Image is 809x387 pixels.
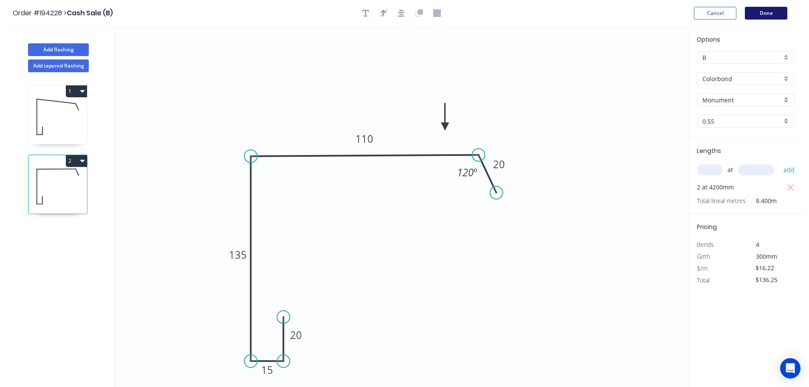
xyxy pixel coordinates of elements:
input: Thickness [702,117,782,126]
input: Price level [702,53,782,62]
span: 300mm [756,252,777,260]
button: Done [745,7,787,20]
div: Open Intercom Messenger [780,358,801,379]
input: Material [702,74,782,83]
input: Colour [702,96,782,105]
span: 4 [756,240,759,249]
span: Bends [697,240,714,249]
button: Cancel [694,7,736,20]
span: Lengths [697,147,721,155]
svg: 0 [115,26,688,387]
tspan: º [474,165,477,179]
span: at [727,164,733,176]
span: Total [697,276,710,284]
tspan: 20 [493,157,505,171]
span: 2 at 4200mm [697,181,734,193]
button: Add tapered flashing [28,59,89,72]
span: Cash Sale (B) [67,8,113,18]
span: Girth [697,252,710,260]
span: Total lineal metres [697,195,746,207]
span: Pricing [697,223,717,231]
button: 1 [66,85,87,97]
span: Options [697,35,720,44]
button: add [779,163,799,177]
tspan: 120 [457,165,474,179]
tspan: 110 [355,132,373,146]
tspan: 15 [261,363,273,377]
span: $/m [697,264,708,272]
button: Add flashing [28,43,89,56]
tspan: 135 [229,248,247,262]
button: 2 [66,155,87,167]
span: 8.400m [746,195,777,207]
span: Order #194228 > [13,8,67,18]
tspan: 20 [290,328,302,342]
